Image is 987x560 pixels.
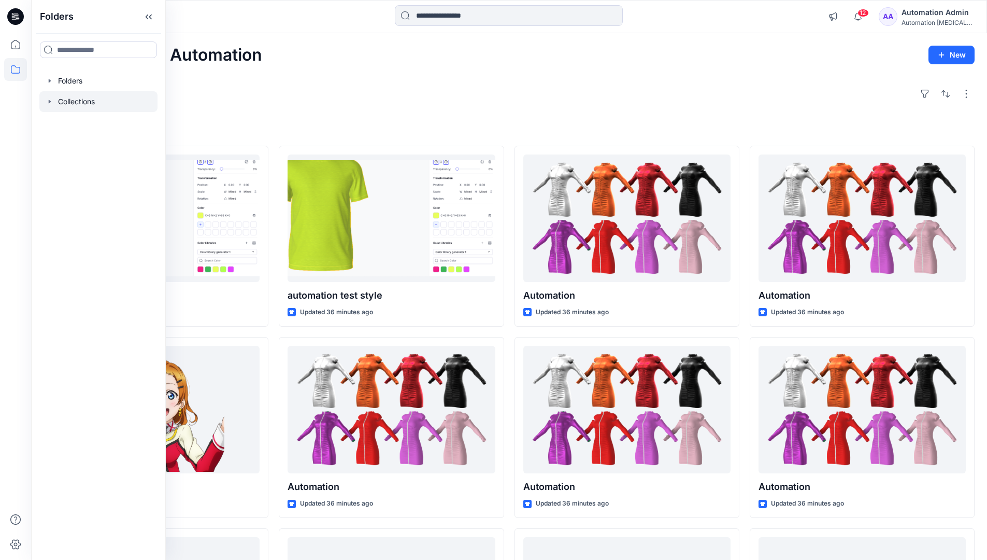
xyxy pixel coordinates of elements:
div: AA [879,7,897,26]
button: New [928,46,975,64]
a: Automation [523,155,731,283]
a: automation test style [288,155,495,283]
p: Automation [759,480,966,494]
p: automation test style [288,288,495,303]
h4: Styles [44,123,975,135]
p: Updated 36 minutes ago [771,498,844,509]
a: Automation [288,346,495,474]
div: Automation Admin [902,6,974,19]
p: Updated 36 minutes ago [300,307,373,318]
p: Updated 36 minutes ago [536,498,609,509]
a: Automation [759,155,966,283]
a: Automation [759,346,966,474]
p: Automation [288,480,495,494]
span: 12 [857,9,869,17]
p: Updated 36 minutes ago [300,498,373,509]
p: Updated 36 minutes ago [536,307,609,318]
p: Automation [523,480,731,494]
p: Updated 36 minutes ago [771,307,844,318]
p: Automation [759,288,966,303]
p: Automation [523,288,731,303]
a: Automation [523,346,731,474]
div: Automation [MEDICAL_DATA]... [902,19,974,26]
